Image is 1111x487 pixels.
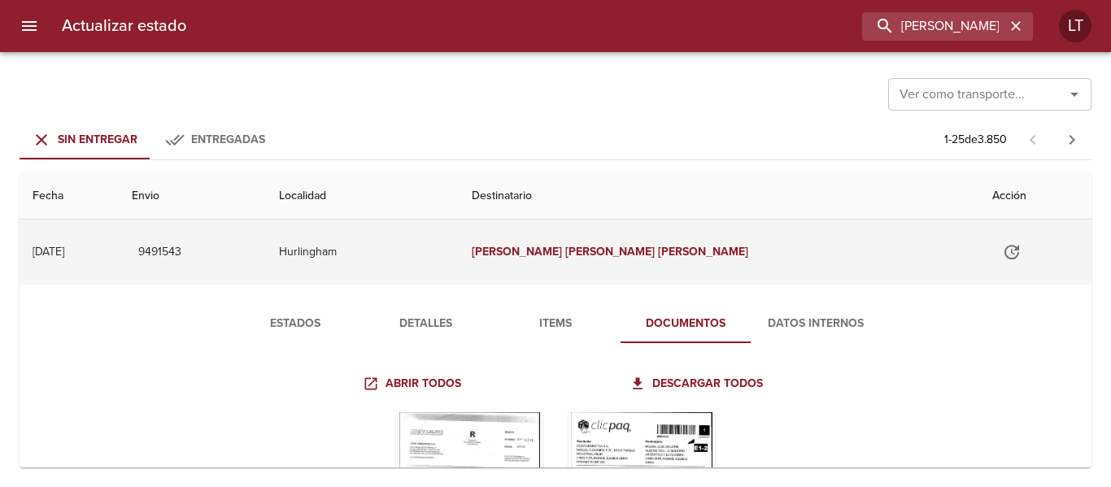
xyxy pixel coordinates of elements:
[760,314,871,334] span: Datos Internos
[1013,131,1052,147] span: Pagina anterior
[33,245,64,259] div: [DATE]
[20,120,280,159] div: Tabs Envios
[370,314,481,334] span: Detalles
[366,374,461,394] span: Abrir todos
[658,245,748,259] em: [PERSON_NAME]
[944,132,1007,148] p: 1 - 25 de 3.850
[10,7,49,46] button: menu
[359,369,468,399] a: Abrir todos
[472,245,562,259] em: [PERSON_NAME]
[1059,10,1091,42] div: Abrir información de usuario
[62,13,186,39] h6: Actualizar estado
[266,173,459,220] th: Localidad
[240,314,351,334] span: Estados
[230,304,881,343] div: Tabs detalle de guia
[979,173,1091,220] th: Acción
[20,173,119,220] th: Fecha
[1059,10,1091,42] div: LT
[132,237,188,267] button: 9491543
[862,12,1005,41] input: buscar
[500,314,611,334] span: Items
[565,245,656,259] em: [PERSON_NAME]
[119,173,266,220] th: Envio
[992,244,1031,258] span: Actualizar estado y agregar documentación
[191,133,265,146] span: Entregadas
[266,220,459,285] td: Hurlingham
[626,369,769,399] a: Descargar todos
[630,314,741,334] span: Documentos
[1063,83,1086,106] button: Abrir
[633,374,763,394] span: Descargar todos
[138,242,181,263] span: 9491543
[58,133,137,146] span: Sin Entregar
[1052,120,1091,159] span: Pagina siguiente
[459,173,980,220] th: Destinatario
